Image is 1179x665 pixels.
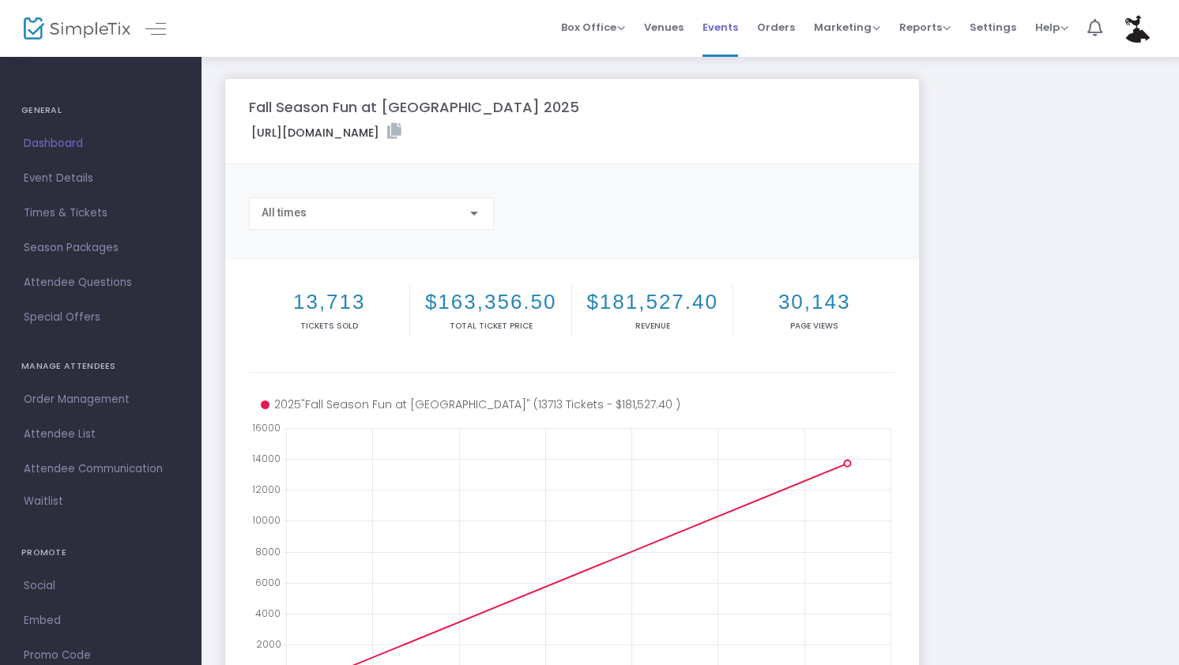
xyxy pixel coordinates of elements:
span: Dashboard [24,133,178,154]
span: Orders [757,7,795,47]
span: Embed [24,611,178,631]
h4: PROMOTE [21,537,180,569]
text: 14000 [252,452,281,465]
p: Revenue [575,320,729,332]
span: Special Offers [24,307,178,328]
text: 2000 [256,637,281,650]
p: Tickets sold [252,320,406,332]
span: Venues [644,7,684,47]
span: Settings [970,7,1016,47]
span: Reports [899,20,951,35]
span: Order Management [24,389,178,410]
text: 16000 [252,421,281,434]
text: 6000 [255,575,281,588]
span: All times [262,206,307,219]
h2: $181,527.40 [575,290,729,314]
span: Event Details [24,168,178,189]
span: Help [1035,20,1068,35]
h2: 13,713 [252,290,406,314]
m-panel-title: Fall Season Fun at [GEOGRAPHIC_DATA] 2025 [249,96,579,118]
h2: $163,356.50 [413,290,567,314]
text: 8000 [255,544,281,558]
span: Season Packages [24,238,178,258]
text: 10000 [252,513,281,527]
span: Social [24,576,178,596]
span: Attendee Communication [24,459,178,479]
h4: MANAGE ATTENDEES [21,351,180,382]
text: 12000 [252,483,281,496]
span: Marketing [814,20,880,35]
p: Total Ticket Price [413,320,567,332]
p: Page Views [736,320,891,332]
h4: GENERAL [21,95,180,126]
label: [URL][DOMAIN_NAME] [251,123,401,141]
span: Box Office [561,20,625,35]
h2: 30,143 [736,290,891,314]
span: Events [703,7,738,47]
text: 4000 [255,606,281,619]
span: Attendee List [24,424,178,445]
span: Waitlist [24,494,63,509]
span: Times & Tickets [24,203,178,224]
span: Attendee Questions [24,272,178,293]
